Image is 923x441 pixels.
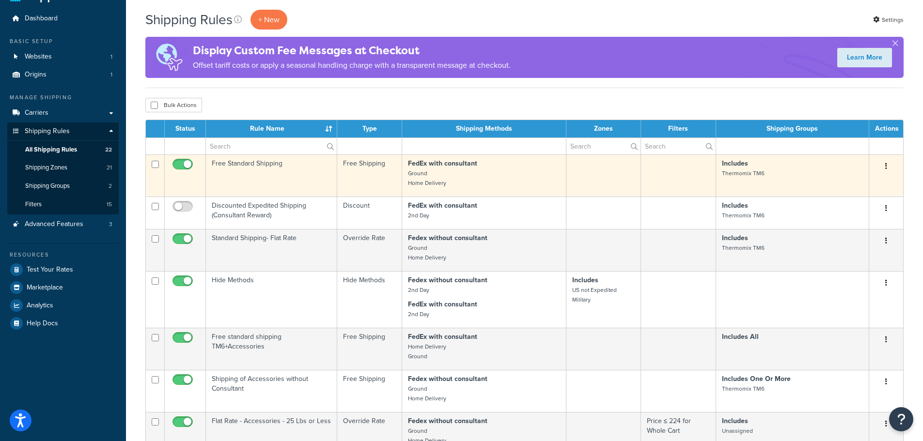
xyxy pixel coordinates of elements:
[337,370,402,412] td: Free Shipping
[27,319,58,328] span: Help Docs
[7,10,119,28] a: Dashboard
[889,407,913,431] button: Open Resource Center
[7,315,119,332] a: Help Docs
[408,158,477,168] strong: FedEx with consultant
[716,120,869,137] th: Shipping Groups
[250,10,287,30] p: + New
[722,426,753,435] small: Unassigned
[206,229,337,271] td: Standard Shipping- Flat Rate
[27,302,53,310] span: Analytics
[722,374,791,384] strong: Includes One Or More
[337,271,402,328] td: Hide Methods
[206,370,337,412] td: Shipping of Accessories without Consultant
[641,120,716,137] th: Filters
[25,164,67,172] span: Shipping Zones
[110,71,112,79] span: 1
[206,197,337,229] td: Discounted Expedited Shipping (Consultant Reward)
[337,328,402,370] td: Free Shipping
[105,146,112,154] span: 22
[722,233,748,243] strong: Includes
[408,286,429,294] small: 2nd Day
[145,98,202,112] button: Bulk Actions
[873,13,904,27] a: Settings
[572,286,617,304] small: US not Expedited Military
[145,37,193,78] img: duties-banner-06bc72dcb5fe05cb3f9472aba00be2ae8eb53ab6f0d8bb03d382ba314ac3c341.png
[165,120,206,137] th: Status
[7,177,119,195] li: Shipping Groups
[337,154,402,197] td: Free Shipping
[107,164,112,172] span: 21
[566,138,641,154] input: Search
[7,177,119,195] a: Shipping Groups 2
[27,266,73,274] span: Test Your Rates
[408,243,446,262] small: Ground Home Delivery
[337,197,402,229] td: Discount
[408,374,487,384] strong: Fedex without consultant
[109,182,112,190] span: 2
[722,416,748,426] strong: Includes
[206,328,337,370] td: Free standard shipping TM6+Accessories
[566,120,641,137] th: Zones
[193,43,511,59] h4: Display Custom Fee Messages at Checkout
[722,243,765,252] small: Thermomix TM6
[25,200,42,209] span: Filters
[7,159,119,177] a: Shipping Zones 21
[7,122,119,140] a: Shipping Rules
[722,211,765,220] small: Thermomix TM6
[641,138,716,154] input: Search
[193,59,511,72] p: Offset tariff costs or apply a seasonal handling charge with a transparent message at checkout.
[206,120,337,137] th: Rule Name : activate to sort column ascending
[408,200,477,211] strong: FedEx with consultant
[7,104,119,122] a: Carriers
[408,332,477,342] strong: FedEx with consultant
[7,141,119,159] li: All Shipping Rules
[7,251,119,259] div: Resources
[408,384,446,403] small: Ground Home Delivery
[722,384,765,393] small: Thermomix TM6
[25,127,70,136] span: Shipping Rules
[25,71,47,79] span: Origins
[25,53,52,61] span: Websites
[7,215,119,233] li: Advanced Features
[408,310,429,319] small: 2nd Day
[722,200,748,211] strong: Includes
[25,182,70,190] span: Shipping Groups
[408,416,487,426] strong: Fedex without consultant
[7,48,119,66] a: Websites 1
[408,275,487,285] strong: Fedex without consultant
[402,120,566,137] th: Shipping Methods
[7,122,119,214] li: Shipping Rules
[107,200,112,209] span: 15
[7,66,119,84] li: Origins
[25,15,58,23] span: Dashboard
[7,141,119,159] a: All Shipping Rules 22
[408,233,487,243] strong: Fedex without consultant
[722,158,748,168] strong: Includes
[7,93,119,102] div: Manage Shipping
[408,169,446,187] small: Ground Home Delivery
[109,220,112,228] span: 3
[722,332,759,342] strong: Includes All
[7,297,119,314] a: Analytics
[408,342,446,361] small: Home Delivery Ground
[27,284,63,292] span: Marketplace
[837,48,892,67] a: Learn More
[7,196,119,213] li: Filters
[572,275,598,285] strong: Includes
[206,271,337,328] td: Hide Methods
[145,10,233,29] h1: Shipping Rules
[25,146,77,154] span: All Shipping Rules
[7,261,119,278] a: Test Your Rates
[722,169,765,178] small: Thermomix TM6
[7,48,119,66] li: Websites
[337,229,402,271] td: Override Rate
[7,215,119,233] a: Advanced Features 3
[408,211,429,220] small: 2nd Day
[206,138,337,154] input: Search
[7,159,119,177] li: Shipping Zones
